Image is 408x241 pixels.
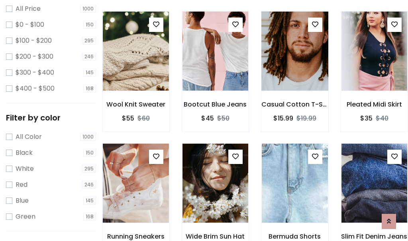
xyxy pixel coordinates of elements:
[376,114,388,123] del: $40
[360,115,373,122] h6: $35
[83,85,96,93] span: 168
[16,148,33,158] label: Black
[102,101,169,108] h6: Wool Knit Sweater
[273,115,293,122] h6: $15.99
[261,233,328,240] h6: Bermuda Shorts
[296,114,316,123] del: $19.99
[6,113,96,122] h5: Filter by color
[82,165,96,173] span: 295
[16,68,54,77] label: $300 - $400
[217,114,229,123] del: $50
[16,36,52,45] label: $100 - $200
[83,197,96,205] span: 145
[102,233,169,240] h6: Running Sneakers
[16,164,34,174] label: White
[83,21,96,29] span: 150
[80,133,96,141] span: 1000
[16,84,55,93] label: $400 - $500
[16,180,27,190] label: Red
[82,37,96,45] span: 295
[83,149,96,157] span: 150
[16,20,44,30] label: $0 - $100
[182,233,249,240] h6: Wide Brim Sun Hat
[341,101,408,108] h6: Pleated Midi Skirt
[16,212,35,221] label: Green
[261,101,328,108] h6: Casual Cotton T-Shirt
[341,233,408,240] h6: Slim Fit Denim Jeans
[16,52,53,61] label: $200 - $300
[16,4,41,14] label: All Price
[122,115,134,122] h6: $55
[82,53,96,61] span: 246
[83,213,96,221] span: 168
[182,101,249,108] h6: Bootcut Blue Jeans
[80,5,96,13] span: 1000
[137,114,150,123] del: $60
[16,132,42,142] label: All Color
[201,115,214,122] h6: $45
[82,181,96,189] span: 246
[16,196,29,205] label: Blue
[83,69,96,77] span: 145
